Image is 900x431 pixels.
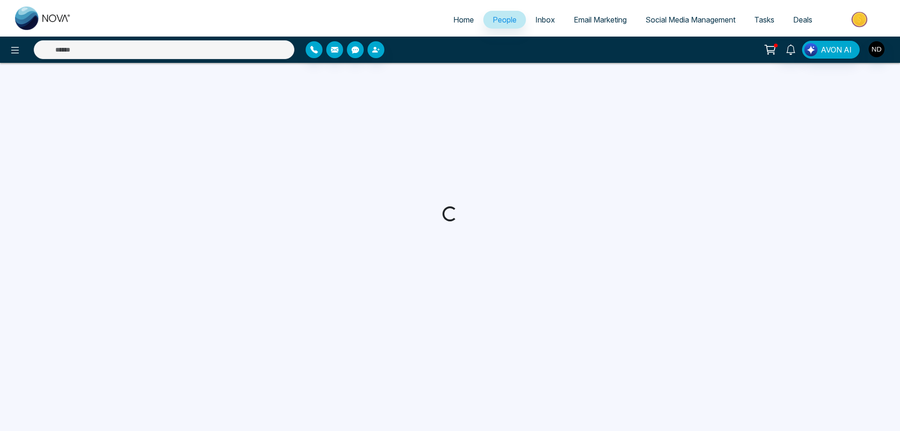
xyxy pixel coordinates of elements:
span: Email Marketing [574,15,627,24]
a: Email Marketing [564,11,636,29]
a: Deals [784,11,822,29]
a: Tasks [745,11,784,29]
img: User Avatar [869,41,885,57]
span: Tasks [754,15,774,24]
img: Market-place.gif [826,9,894,30]
a: Inbox [526,11,564,29]
span: Social Media Management [645,15,735,24]
img: Nova CRM Logo [15,7,71,30]
a: Social Media Management [636,11,745,29]
span: Deals [793,15,812,24]
span: Inbox [535,15,555,24]
a: Home [444,11,483,29]
span: Home [453,15,474,24]
img: Lead Flow [804,43,817,56]
button: AVON AI [802,41,860,59]
span: People [493,15,517,24]
span: AVON AI [821,44,852,55]
a: People [483,11,526,29]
